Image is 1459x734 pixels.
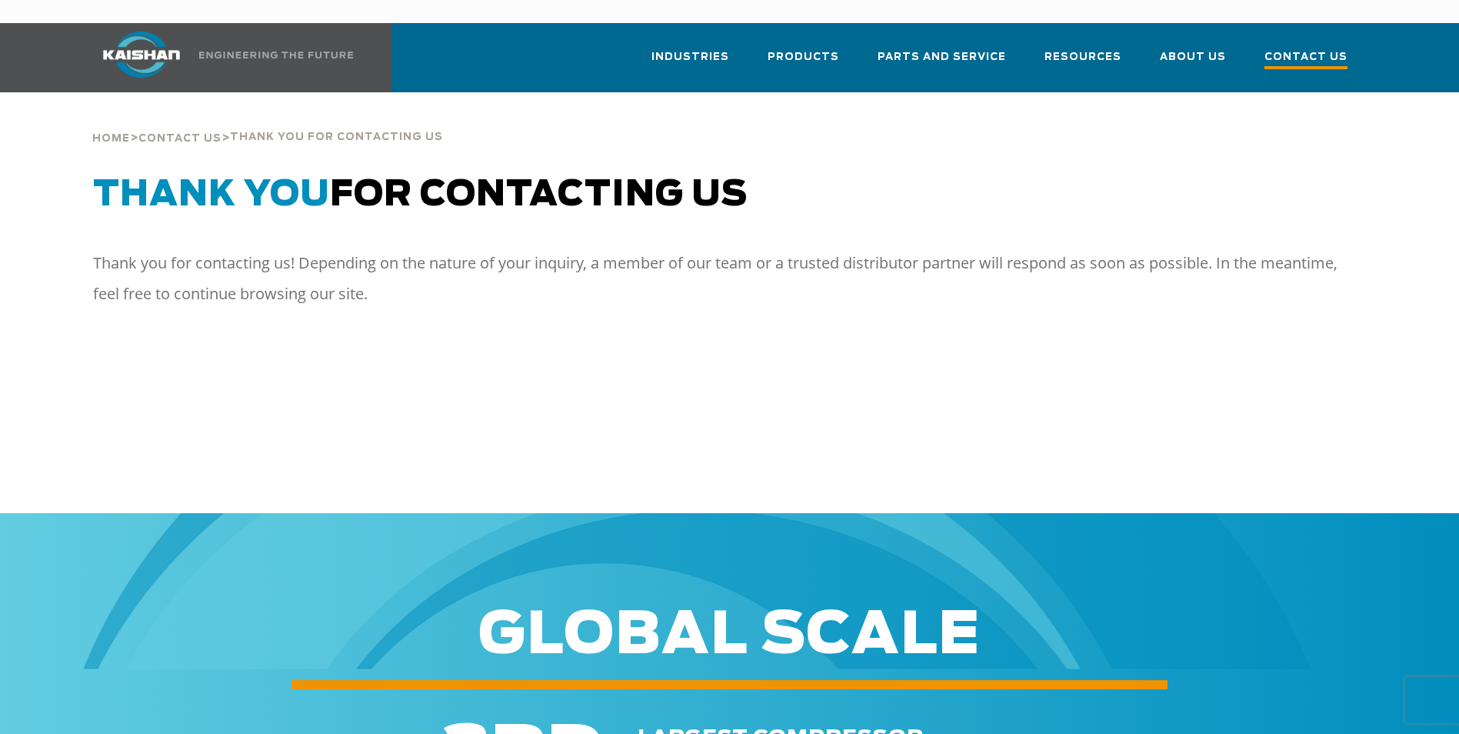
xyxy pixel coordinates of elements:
span: About Us [1160,48,1226,66]
a: Home [92,131,130,145]
p: Thank you for contacting us! Depending on the nature of your inquiry, a member of our team or a t... [93,248,1339,309]
div: > > [92,92,443,151]
span: for Contacting Us [93,178,748,212]
a: Industries [651,37,729,89]
a: Resources [1044,37,1121,89]
span: Products [768,48,839,66]
a: Contact Us [138,131,222,145]
span: Thank You [93,178,330,212]
img: kaishan logo [84,32,199,78]
a: Kaishan USA [84,23,356,92]
span: Home [92,134,130,144]
span: thank you for contacting us [230,132,443,142]
span: Parts and Service [878,48,1006,66]
img: Engineering the future [199,52,353,58]
a: About Us [1160,37,1226,89]
span: Contact Us [1264,48,1347,69]
a: Contact Us [1264,37,1347,92]
a: Parts and Service [878,37,1006,89]
span: Contact Us [138,134,222,144]
span: Industries [651,48,729,66]
span: Resources [1044,48,1121,66]
a: Products [768,37,839,89]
